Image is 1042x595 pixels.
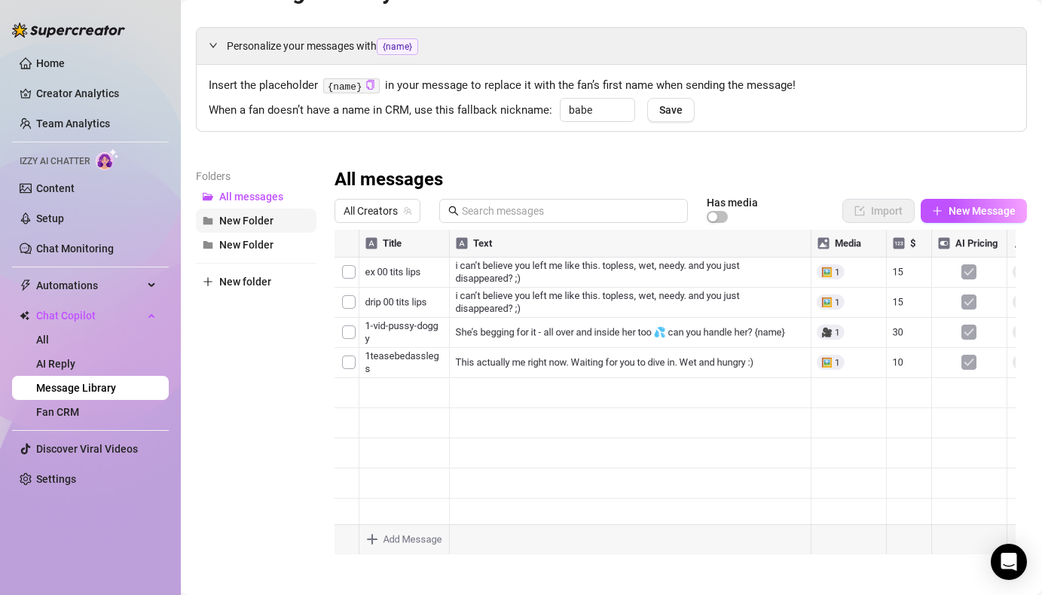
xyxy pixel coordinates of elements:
a: Message Library [36,382,116,394]
a: Team Analytics [36,117,110,130]
span: copy [365,80,375,90]
span: All messages [219,191,283,203]
h3: All messages [335,168,443,192]
span: When a fan doesn’t have a name in CRM, use this fallback nickname: [209,102,552,120]
span: search [448,206,459,216]
span: folder [203,240,213,250]
button: New folder [196,270,316,294]
img: AI Chatter [96,148,119,170]
span: Insert the placeholder in your message to replace it with the fan’s first name when sending the m... [209,77,1014,95]
span: New folder [219,276,271,288]
a: All [36,334,49,346]
div: Personalize your messages with{name} [197,28,1026,64]
article: Folders [196,168,316,185]
span: plus [203,276,213,287]
button: All messages [196,185,316,209]
a: Settings [36,473,76,485]
span: Personalize your messages with [227,38,1014,55]
span: thunderbolt [20,279,32,291]
button: New Folder [196,233,316,257]
span: New Message [949,205,1016,217]
span: Automations [36,273,143,297]
button: New Message [921,199,1027,223]
span: Izzy AI Chatter [20,154,90,169]
a: Home [36,57,65,69]
div: Open Intercom Messenger [991,544,1027,580]
a: Discover Viral Videos [36,443,138,455]
span: expanded [209,41,218,50]
img: logo-BBDzfeDw.svg [12,23,125,38]
img: Chat Copilot [20,310,29,321]
button: New Folder [196,209,316,233]
span: New Folder [219,215,273,227]
span: Chat Copilot [36,304,143,328]
span: team [403,206,412,215]
span: folder [203,215,213,226]
a: Fan CRM [36,406,79,418]
span: {name} [377,38,418,55]
a: Chat Monitoring [36,243,114,255]
a: Content [36,182,75,194]
a: Setup [36,212,64,224]
button: Import [842,199,915,223]
a: Creator Analytics [36,81,157,105]
span: New Folder [219,239,273,251]
span: Save [659,104,683,116]
code: {name} [323,78,380,94]
input: Search messages [462,203,679,219]
button: Save [647,98,695,122]
a: AI Reply [36,358,75,370]
button: Click to Copy [365,80,375,91]
span: All Creators [344,200,411,222]
span: plus [932,206,943,216]
span: folder-open [203,191,213,202]
article: Has media [707,198,758,207]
